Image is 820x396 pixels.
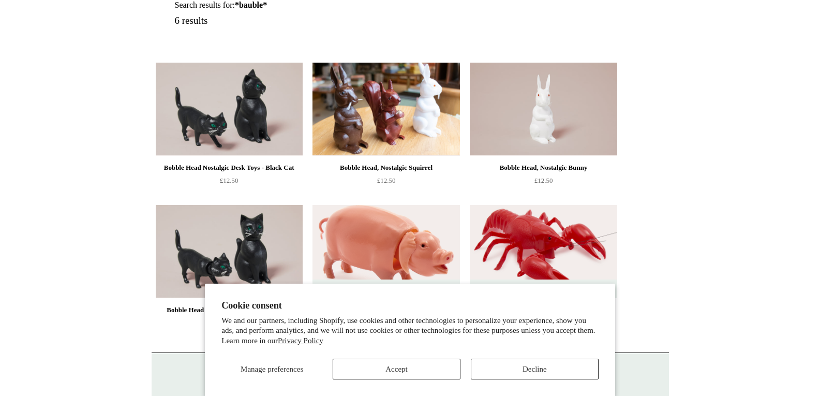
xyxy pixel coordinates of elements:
span: Manage preferences [241,365,303,373]
a: Bobble Head Nostalgic Desk Toys - Upright Black cat £12.50 [156,304,303,346]
div: Bobble Head, Nostalgic Squirrel [315,162,457,174]
span: Temporarily Out of Stock [502,280,585,298]
img: Bobble Head, Nostalgic Pig [312,205,459,298]
a: Bobble Head, Nostalgic Lobster Bobble Head, Nostalgic Lobster Temporarily Out of Stock [470,205,617,298]
div: Bobble Head Nostalgic Desk Toys - Black Cat [158,162,300,174]
img: Bobble Head Nostalgic Desk Toys - Upright Black cat [156,205,303,298]
a: Bobble Head, Nostalgic Bunny Bobble Head, Nostalgic Bunny [470,63,617,156]
div: Bobble Head, Nostalgic Bunny [472,162,614,174]
a: Bobble Head, Nostalgic Pig Bobble Head, Nostalgic Pig Temporarily Out of Stock [312,205,459,298]
button: Manage preferences [221,359,322,379]
img: Bobble Head, Nostalgic Bunny [470,63,617,156]
span: £12.50 [534,177,553,184]
a: Privacy Policy [278,336,323,345]
img: Bobble Head, Nostalgic Squirrel [312,63,459,156]
span: £12.50 [220,177,238,184]
a: Bobble Head, Nostalgic Squirrel £12.50 [312,162,459,204]
h5: 6 results [175,15,422,27]
img: Bobble Head Nostalgic Desk Toys - Black Cat [156,63,303,156]
span: £12.50 [377,177,396,184]
div: Bobble Head Nostalgic Desk Toys - Upright Black cat [158,304,300,329]
button: Accept [333,359,460,379]
a: Bobble Head Nostalgic Desk Toys - Upright Black cat Bobble Head Nostalgic Desk Toys - Upright Bla... [156,205,303,298]
img: Bobble Head, Nostalgic Lobster [470,205,617,298]
a: Bobble Head Nostalgic Desk Toys - Black Cat Bobble Head Nostalgic Desk Toys - Black Cat [156,63,303,156]
button: Decline [471,359,599,379]
a: Bobble Head Nostalgic Desk Toys - Black Cat £12.50 [156,162,303,204]
h2: Cookie consent [221,300,599,311]
a: Bobble Head, Nostalgic Squirrel Bobble Head, Nostalgic Squirrel [312,63,459,156]
p: We and our partners, including Shopify, use cookies and other technologies to personalize your ex... [221,316,599,346]
span: Temporarily Out of Stock [345,280,428,298]
a: Bobble Head, Nostalgic Bunny £12.50 [470,162,617,204]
